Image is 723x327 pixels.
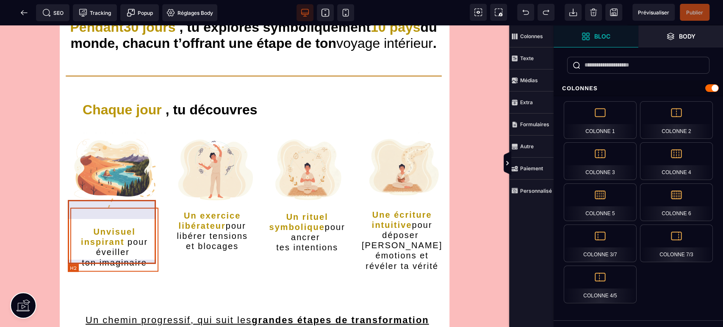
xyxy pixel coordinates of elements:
[520,55,534,61] strong: Texte
[16,4,33,21] span: Retour
[640,142,713,180] div: Colonne 4
[86,289,252,299] span: Un chemin progressif, qui suit les
[362,107,442,178] img: 773cc2b9753cac7346f67f7f2a3c245d_Generated_Image_g865g865g865g865bl.png
[537,4,554,21] span: Rétablir
[490,4,507,21] span: Capture d'écran
[520,188,552,194] strong: Personnalisé
[79,8,111,17] span: Tracking
[520,77,538,83] strong: Médias
[520,121,549,127] strong: Formulaires
[564,224,637,262] div: Colonne 3/7
[509,91,554,114] span: Extra
[269,107,345,180] img: c6b9b665a5c2a4c2737ba08abf2c6491_Generated_Image_v3f5jev3f5jev3f5bl.png
[632,4,675,21] span: Aperçu
[171,107,258,181] img: 7e338ad97c7b98d15fd500adcdcb12d2_Generated_Image_8sipv38sipv38sipbl.png
[605,4,622,21] span: Enregistrer
[317,4,334,21] span: Voir tablette
[554,25,638,47] span: Ouvrir les blocs
[177,196,251,225] span: pour libérer tensions et blocages
[509,25,554,47] span: Colonnes
[162,4,217,21] span: Favicon
[638,25,723,47] span: Ouvrir les calques
[680,4,709,21] span: Enregistrer le contenu
[554,151,562,176] span: Afficher les vues
[166,8,213,17] span: Réglages Body
[640,101,713,139] div: Colonne 2
[73,4,117,21] span: Code de suivi
[509,180,554,202] span: Personnalisé
[638,9,669,16] span: Prévisualiser
[470,4,487,21] span: Voir les composants
[520,165,543,172] strong: Paiement
[565,4,582,21] span: Importer
[564,183,637,221] div: Colonne 5
[82,212,151,241] span: pour éveiller ton imaginaire
[509,47,554,69] span: Texte
[564,142,637,180] div: Colonne 3
[517,4,534,21] span: Défaire
[520,143,534,150] strong: Autre
[554,80,723,96] div: Colonnes
[679,33,695,39] strong: Body
[509,136,554,158] span: Autre
[296,4,313,21] span: Voir bureau
[70,107,158,183] img: 72fc998b11a4210dc4ec3959d95ae44f_Generated_Image_f59t7mf59t7mf59tbl.png
[520,99,533,105] strong: Extra
[686,9,703,16] span: Publier
[509,158,554,180] span: Paiement
[276,197,348,227] span: pour ancrer tes intentions
[594,33,610,39] strong: Bloc
[585,4,602,21] span: Nettoyage
[520,33,543,39] strong: Colonnes
[509,114,554,136] span: Formulaires
[564,101,637,139] div: Colonne 1
[564,266,637,303] div: Colonne 4/5
[640,224,713,262] div: Colonne 7/3
[64,289,429,299] u: grandes étapes de transformation
[120,4,159,21] span: Créer une alerte modale
[640,183,713,221] div: Colonne 6
[36,4,69,21] span: Métadata SEO
[509,69,554,91] span: Médias
[127,8,153,17] span: Popup
[362,195,446,245] span: pour déposer [PERSON_NAME] émotions et révéler ta vérité
[337,4,354,21] span: Voir mobile
[42,8,64,17] span: SEO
